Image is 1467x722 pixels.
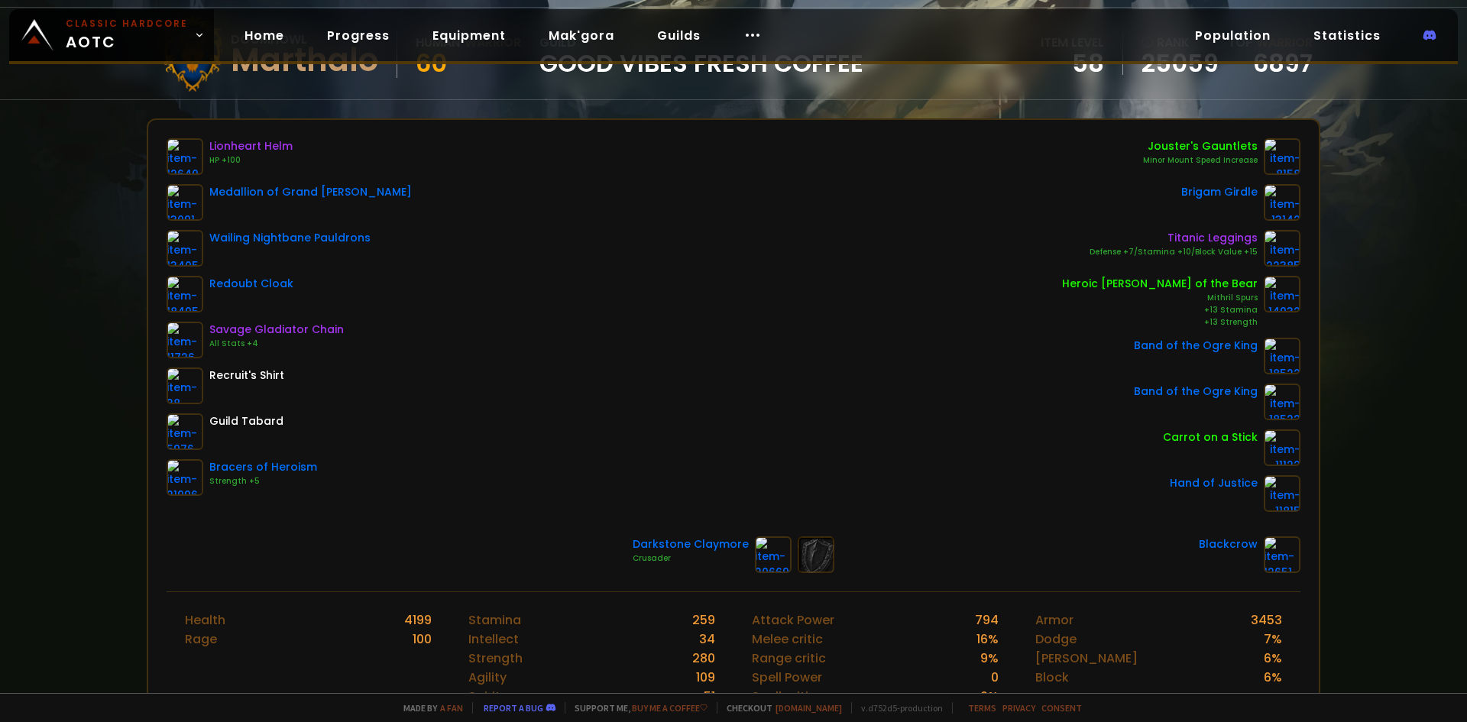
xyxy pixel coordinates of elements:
[1041,702,1082,714] a: Consent
[9,9,214,61] a: Classic HardcoreAOTC
[1163,429,1258,445] div: Carrot on a Stick
[1035,668,1069,687] div: Block
[209,475,317,487] div: Strength +5
[1181,184,1258,200] div: Brigam Girdle
[776,702,842,714] a: [DOMAIN_NAME]
[209,138,293,154] div: Lionheart Helm
[1170,475,1258,491] div: Hand of Justice
[440,702,463,714] a: a fan
[468,687,500,706] div: Spirit
[980,649,999,668] div: 9 %
[484,702,543,714] a: Report a bug
[167,322,203,358] img: item-11726
[633,536,749,552] div: Darkstone Claymore
[167,413,203,450] img: item-5976
[167,276,203,312] img: item-18495
[696,668,715,687] div: 109
[1264,230,1300,267] img: item-22385
[209,338,344,350] div: All Stats +4
[167,367,203,404] img: item-38
[539,52,863,75] span: Good Vibes Fresh Coffee
[468,668,507,687] div: Agility
[1183,20,1283,51] a: Population
[1035,649,1138,668] div: [PERSON_NAME]
[1142,52,1219,75] a: 25059
[1062,276,1258,292] div: Heroic [PERSON_NAME] of the Bear
[1134,384,1258,400] div: Band of the Ogre King
[1264,649,1282,668] div: 6 %
[645,20,713,51] a: Guilds
[752,668,822,687] div: Spell Power
[752,610,834,630] div: Attack Power
[167,230,203,267] img: item-13405
[980,687,999,706] div: 0 %
[1264,429,1300,466] img: item-11122
[209,184,412,200] div: Medallion of Grand [PERSON_NAME]
[565,702,708,714] span: Support me,
[232,20,296,51] a: Home
[1264,384,1300,420] img: item-18522
[1134,338,1258,354] div: Band of the Ogre King
[394,702,463,714] span: Made by
[1090,246,1258,258] div: Defense +7/Stamina +10/Block Value +15
[1002,702,1035,714] a: Privacy
[209,413,283,429] div: Guild Tabard
[209,459,317,475] div: Bracers of Heroism
[539,33,863,75] div: guild
[66,17,188,53] span: AOTC
[755,536,792,573] img: item-20669
[968,702,996,714] a: Terms
[1062,292,1258,304] div: Mithril Spurs
[1035,630,1077,649] div: Dodge
[692,649,715,668] div: 280
[468,649,523,668] div: Strength
[468,630,519,649] div: Intellect
[1062,304,1258,316] div: +13 Stamina
[167,138,203,175] img: item-12640
[1199,536,1258,552] div: Blackcrow
[1143,154,1258,167] div: Minor Mount Speed Increase
[1251,610,1282,630] div: 3453
[468,610,521,630] div: Stamina
[1035,610,1074,630] div: Armor
[632,702,708,714] a: Buy me a coffee
[209,154,293,167] div: HP +100
[1264,184,1300,221] img: item-13142
[404,610,432,630] div: 4199
[1301,20,1393,51] a: Statistics
[1264,630,1282,649] div: 7 %
[692,610,715,630] div: 259
[1062,316,1258,329] div: +13 Strength
[976,630,999,649] div: 16 %
[413,630,432,649] div: 100
[66,17,188,31] small: Classic Hardcore
[231,49,378,72] div: Marthalo
[167,184,203,221] img: item-13091
[752,687,816,706] div: Spell critic
[699,630,715,649] div: 34
[752,630,823,649] div: Melee critic
[991,668,999,687] div: 0
[704,687,715,706] div: 51
[1264,138,1300,175] img: item-8158
[1264,276,1300,312] img: item-14932
[752,649,826,668] div: Range critic
[315,20,402,51] a: Progress
[209,322,344,338] div: Savage Gladiator Chain
[536,20,627,51] a: Mak'gora
[185,610,225,630] div: Health
[1264,536,1300,573] img: item-12651
[1264,668,1282,687] div: 6 %
[420,20,518,51] a: Equipment
[1264,475,1300,512] img: item-11815
[1090,230,1258,246] div: Titanic Leggings
[185,630,217,649] div: Rage
[209,230,371,246] div: Wailing Nightbane Pauldrons
[1143,138,1258,154] div: Jouster's Gauntlets
[209,276,293,292] div: Redoubt Cloak
[1264,338,1300,374] img: item-18522
[1041,52,1104,75] div: 58
[717,702,842,714] span: Checkout
[209,367,284,384] div: Recruit's Shirt
[633,552,749,565] div: Crusader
